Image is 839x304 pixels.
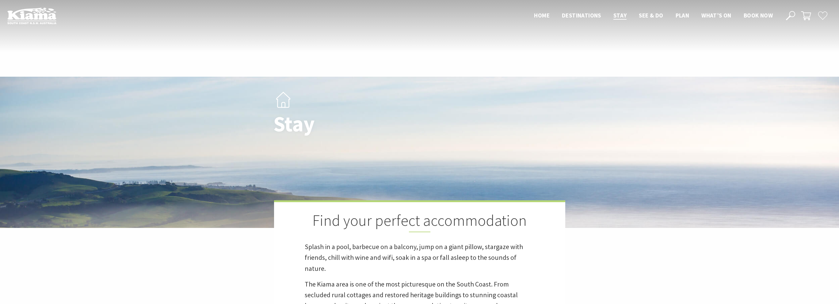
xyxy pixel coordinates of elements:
span: What’s On [701,12,731,19]
span: Destinations [562,12,601,19]
p: Splash in a pool, barbecue on a balcony, jump on a giant pillow, stargaze with friends, chill wit... [305,241,535,274]
span: Book now [744,12,773,19]
span: See & Do [639,12,663,19]
span: Plan [676,12,689,19]
h2: Find your perfect accommodation [305,211,535,232]
img: Kiama Logo [7,7,56,24]
nav: Main Menu [528,11,779,21]
span: Home [534,12,550,19]
h1: Stay [273,112,447,136]
span: Stay [613,12,627,19]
